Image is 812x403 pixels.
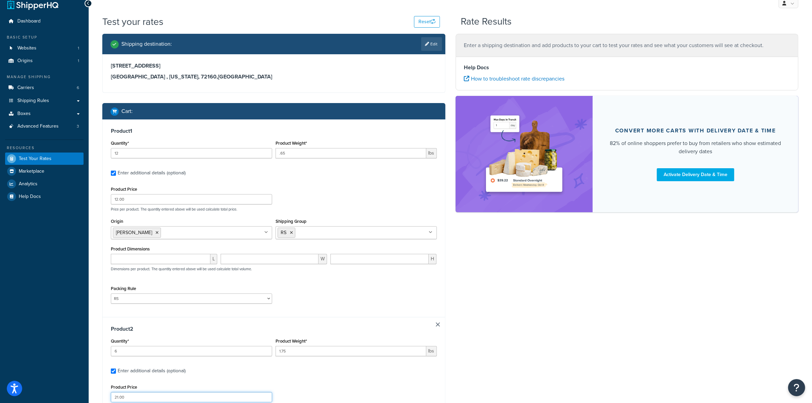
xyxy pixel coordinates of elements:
[788,379,805,396] button: Open Resource Center
[436,322,440,327] a: Remove Item
[111,286,136,291] label: Packing Rule
[111,385,137,390] label: Product Price
[109,207,439,212] p: Price per product. The quantity entered above will be used calculate total price.
[17,111,31,117] span: Boxes
[657,168,734,181] a: Activate Delivery Date & Time
[210,254,217,264] span: L
[19,156,51,162] span: Test Your Rates
[111,187,137,192] label: Product Price
[17,45,36,51] span: Websites
[276,141,307,146] label: Product Weight*
[5,95,84,107] a: Shipping Rules
[5,55,84,67] li: Origins
[17,124,59,129] span: Advanced Features
[461,16,512,27] h2: Rate Results
[111,73,437,80] h3: [GEOGRAPHIC_DATA] , [US_STATE], 72160 , [GEOGRAPHIC_DATA]
[19,181,38,187] span: Analytics
[111,326,437,332] h3: Product 2
[615,127,776,134] div: Convert more carts with delivery date & time
[5,107,84,120] a: Boxes
[19,194,41,200] span: Help Docs
[17,98,49,104] span: Shipping Rules
[276,219,307,224] label: Shipping Group
[116,229,152,236] span: [PERSON_NAME]
[111,219,123,224] label: Origin
[464,41,790,50] p: Enter a shipping destination and add products to your cart to test your rates and see what your c...
[5,120,84,133] a: Advanced Features3
[111,148,272,158] input: 0.0
[111,62,437,69] h3: [STREET_ADDRESS]
[482,106,567,202] img: feature-image-ddt-36eae7f7280da8017bfb280eaccd9c446f90b1fe08728e4019434db127062ab4.png
[5,34,84,40] div: Basic Setup
[5,82,84,94] a: Carriers6
[276,339,307,344] label: Product Weight*
[426,346,437,356] span: lbs
[5,153,84,165] a: Test Your Rates
[5,15,84,28] a: Dashboard
[109,267,252,271] p: Dimensions per product. The quantity entered above will be used calculate total volume.
[5,42,84,55] a: Websites1
[78,58,79,64] span: 1
[111,369,116,374] input: Enter additional details (optional)
[5,55,84,67] a: Origins1
[429,254,437,264] span: H
[111,141,129,146] label: Quantity*
[118,168,186,178] div: Enter additional details (optional)
[17,85,34,91] span: Carriers
[111,246,150,251] label: Product Dimensions
[77,85,79,91] span: 6
[17,18,41,24] span: Dashboard
[111,346,272,356] input: 0.0
[5,178,84,190] a: Analytics
[5,120,84,133] li: Advanced Features
[281,229,286,236] span: RS
[464,63,790,72] h4: Help Docs
[414,16,440,28] button: Reset
[5,42,84,55] li: Websites
[78,45,79,51] span: 1
[5,82,84,94] li: Carriers
[121,108,133,114] h2: Cart :
[464,75,565,83] a: How to troubleshoot rate discrepancies
[5,74,84,80] div: Manage Shipping
[609,139,782,156] div: 82% of online shoppers prefer to buy from retailers who show estimated delivery dates
[118,366,186,376] div: Enter additional details (optional)
[121,41,172,47] h2: Shipping destination :
[426,148,437,158] span: lbs
[111,339,129,344] label: Quantity*
[421,37,442,51] a: Edit
[19,169,44,174] span: Marketplace
[5,145,84,151] div: Resources
[276,148,426,158] input: 0.00
[111,171,116,176] input: Enter additional details (optional)
[276,346,426,356] input: 0.00
[111,128,437,134] h3: Product 1
[77,124,79,129] span: 3
[319,254,327,264] span: W
[5,165,84,177] a: Marketplace
[102,15,163,28] h1: Test your rates
[17,58,33,64] span: Origins
[5,190,84,203] a: Help Docs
